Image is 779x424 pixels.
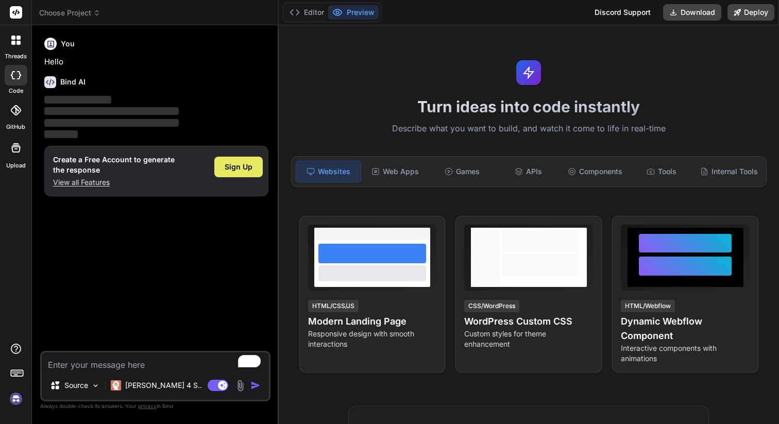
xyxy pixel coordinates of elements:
[40,401,270,411] p: Always double-check its answers. Your in Bind
[44,96,111,104] span: ‌
[138,403,157,409] span: privacy
[7,390,25,408] img: signin
[44,56,268,68] p: Hello
[328,5,379,20] button: Preview
[64,380,88,391] p: Source
[125,380,202,391] p: [PERSON_NAME] 4 S..
[53,155,175,175] h1: Create a Free Account to generate the response
[44,119,179,127] span: ‌
[621,343,750,364] p: Interactive components with animations
[250,380,261,391] img: icon
[39,8,100,18] span: Choose Project
[42,352,269,371] textarea: To enrich screen reader interactions, please activate Accessibility in Grammarly extension settings
[285,122,773,135] p: Describe what you want to build, and watch it come to life in real-time
[563,161,628,182] div: Components
[5,52,27,61] label: threads
[91,381,100,390] img: Pick Models
[234,380,246,392] img: attachment
[111,380,121,391] img: Claude 4 Sonnet
[727,4,774,21] button: Deploy
[53,177,175,188] p: View all Features
[308,329,437,349] p: Responsive design with smooth interactions
[621,314,750,343] h4: Dynamic Webflow Component
[61,39,75,49] h6: You
[464,329,593,349] p: Custom styles for theme enhancement
[6,123,25,131] label: GitHub
[225,162,252,172] span: Sign Up
[308,300,359,312] div: HTML/CSS/JS
[285,5,328,20] button: Editor
[630,161,694,182] div: Tools
[464,300,519,312] div: CSS/WordPress
[363,161,428,182] div: Web Apps
[9,87,23,95] label: code
[464,314,593,329] h4: WordPress Custom CSS
[44,130,78,138] span: ‌
[696,161,762,182] div: Internal Tools
[496,161,561,182] div: APIs
[308,314,437,329] h4: Modern Landing Page
[588,4,657,21] div: Discord Support
[6,161,26,170] label: Upload
[60,77,86,87] h6: Bind AI
[663,4,721,21] button: Download
[430,161,494,182] div: Games
[296,161,361,182] div: Websites
[621,300,675,312] div: HTML/Webflow
[44,107,179,115] span: ‌
[285,97,773,116] h1: Turn ideas into code instantly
